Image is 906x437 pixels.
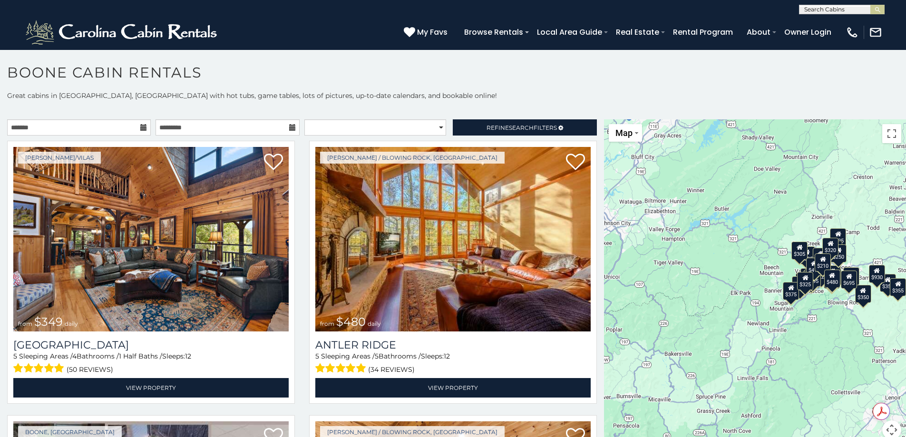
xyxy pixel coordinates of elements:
span: $480 [336,315,366,329]
span: from [18,320,32,327]
div: $355 [880,273,896,291]
img: phone-regular-white.png [846,26,859,39]
a: [PERSON_NAME]/Vilas [18,152,101,164]
a: Antler Ridge from $480 daily [315,147,591,331]
div: Sleeping Areas / Bathrooms / Sleeps: [315,351,591,376]
a: [PERSON_NAME] / Blowing Rock, [GEOGRAPHIC_DATA] [320,152,505,164]
img: Antler Ridge [315,147,591,331]
div: Sleeping Areas / Bathrooms / Sleeps: [13,351,289,376]
div: $395 [825,265,841,283]
div: $325 [798,272,814,290]
span: $349 [34,315,63,329]
span: from [320,320,334,327]
div: $930 [869,264,885,282]
div: $330 [792,276,809,294]
div: $565 [813,248,829,266]
img: mail-regular-white.png [869,26,882,39]
span: 5 [375,352,379,360]
div: $525 [830,228,847,246]
span: Refine Filters [487,124,557,131]
img: White-1-2.png [24,18,221,47]
span: 5 [13,352,17,360]
div: $210 [815,253,831,271]
a: About [742,24,775,40]
span: 1 Half Baths / [119,352,162,360]
span: daily [368,320,381,327]
div: $315 [824,270,840,288]
div: $375 [783,282,799,300]
a: View Property [13,378,289,398]
span: 4 [72,352,77,360]
span: Map [615,128,633,138]
span: 12 [444,352,450,360]
div: $350 [855,284,871,302]
button: Change map style [609,124,642,142]
span: Search [509,124,534,131]
span: 12 [185,352,191,360]
span: (50 reviews) [67,363,113,376]
div: $480 [824,270,840,288]
div: $305 [792,241,808,259]
a: Owner Login [779,24,836,40]
a: Diamond Creek Lodge from $349 daily [13,147,289,331]
a: [GEOGRAPHIC_DATA] [13,339,289,351]
span: My Favs [417,26,448,38]
a: Add to favorites [264,153,283,173]
a: Local Area Guide [532,24,607,40]
span: (34 reviews) [368,363,415,376]
a: Add to favorites [566,153,585,173]
div: $225 [814,264,830,282]
a: My Favs [404,26,450,39]
span: daily [65,320,78,327]
div: $320 [823,237,839,255]
a: Antler Ridge [315,339,591,351]
div: $380 [843,267,859,285]
div: $250 [831,244,847,262]
div: $410 [806,258,822,276]
img: Diamond Creek Lodge [13,147,289,331]
span: 5 [315,352,319,360]
a: Browse Rentals [459,24,528,40]
a: Real Estate [611,24,664,40]
h3: Diamond Creek Lodge [13,339,289,351]
a: RefineSearchFilters [453,119,596,136]
button: Toggle fullscreen view [882,124,901,143]
a: View Property [315,378,591,398]
a: Rental Program [668,24,738,40]
div: $695 [841,270,857,288]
